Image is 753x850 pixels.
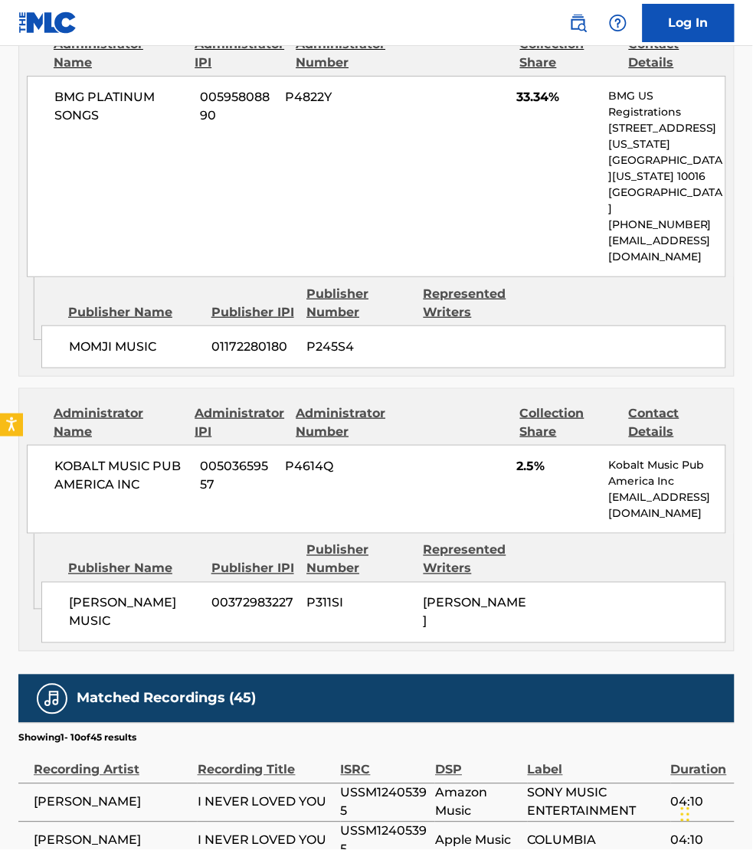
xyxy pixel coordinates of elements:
[34,745,190,780] div: Recording Artist
[307,338,412,356] span: P245S4
[77,690,256,708] h5: Matched Recordings (45)
[69,594,200,631] span: [PERSON_NAME] MUSIC
[603,8,634,38] div: Help
[18,11,77,34] img: MLC Logo
[608,489,725,521] p: [EMAIL_ADDRESS][DOMAIN_NAME]
[306,285,411,322] div: Publisher Number
[563,8,594,38] a: Public Search
[200,457,273,494] span: 00503659557
[608,457,725,489] p: Kobalt Music Pub America Inc
[200,88,273,125] span: 00595808890
[341,745,428,780] div: ISRC
[676,776,753,850] iframe: Chat Widget
[609,14,627,32] img: help
[307,594,412,613] span: P311SI
[424,541,529,578] div: Represented Writers
[54,88,188,125] span: BMG PLATINUM SONGS
[306,541,411,578] div: Publisher Number
[608,217,725,233] p: [PHONE_NUMBER]
[69,338,200,356] span: MOMJI MUSIC
[424,285,529,322] div: Represented Writers
[34,832,190,850] span: [PERSON_NAME]
[671,793,727,812] span: 04:10
[629,35,726,72] div: Contact Details
[54,35,183,72] div: Administrator Name
[671,832,727,850] span: 04:10
[671,745,727,780] div: Duration
[424,596,527,629] span: [PERSON_NAME]
[43,690,61,708] img: Matched Recordings
[68,560,200,578] div: Publisher Name
[211,594,295,613] span: 00372983227
[195,404,284,441] div: Administrator IPI
[528,745,663,780] div: Label
[34,793,190,812] span: [PERSON_NAME]
[296,35,393,72] div: Administrator Number
[569,14,588,32] img: search
[520,35,617,72] div: Collection Share
[516,457,597,476] span: 2.5%
[608,185,725,217] p: [GEOGRAPHIC_DATA]
[681,792,690,838] div: Drag
[286,457,386,476] span: P4614Q
[211,560,296,578] div: Publisher IPI
[198,793,333,812] span: I NEVER LOVED YOU
[608,120,725,136] p: [STREET_ADDRESS]
[528,784,663,821] span: SONY MUSIC ENTERTAINMENT
[54,404,183,441] div: Administrator Name
[435,784,520,821] span: Amazon Music
[435,832,520,850] span: Apple Music
[211,338,295,356] span: 01172280180
[520,404,617,441] div: Collection Share
[18,731,136,745] p: Showing 1 - 10 of 45 results
[435,745,520,780] div: DSP
[608,88,725,120] p: BMG US Registrations
[516,88,597,106] span: 33.34%
[296,404,393,441] div: Administrator Number
[286,88,386,106] span: P4822Y
[195,35,284,72] div: Administrator IPI
[54,457,188,494] span: KOBALT MUSIC PUB AMERICA INC
[643,4,735,42] a: Log In
[341,784,428,821] span: USSM12405395
[629,404,726,441] div: Contact Details
[68,303,200,322] div: Publisher Name
[198,745,333,780] div: Recording Title
[608,233,725,265] p: [EMAIL_ADDRESS][DOMAIN_NAME]
[608,136,725,185] p: [US_STATE][GEOGRAPHIC_DATA][US_STATE] 10016
[211,303,296,322] div: Publisher IPI
[198,832,333,850] span: I NEVER LOVED YOU
[528,832,663,850] span: COLUMBIA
